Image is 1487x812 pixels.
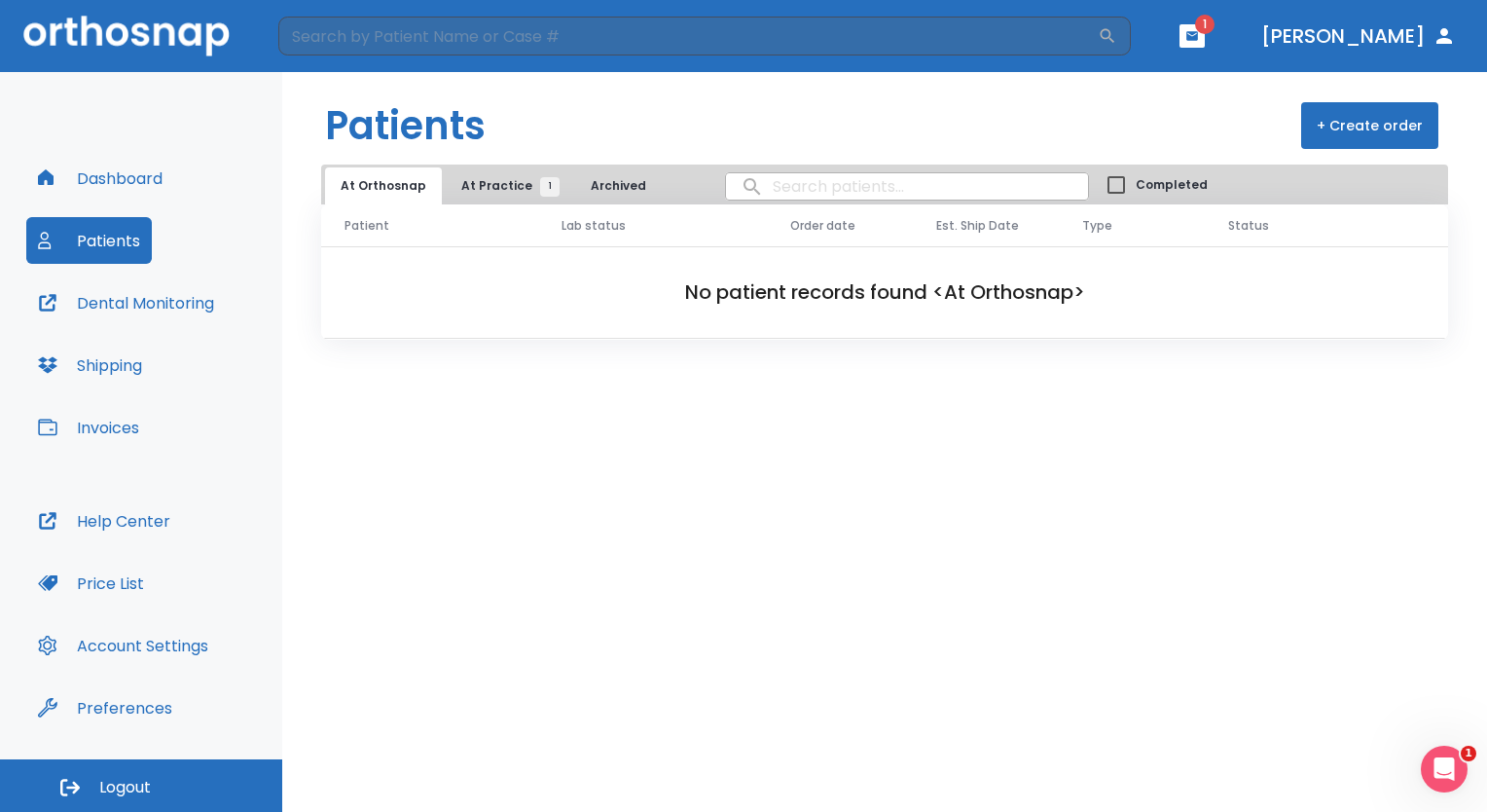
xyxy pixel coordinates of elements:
[26,279,226,326] button: Dental Monitoring
[278,17,1098,55] input: Search by Patient Name or Case #
[26,622,220,669] button: Account Settings
[26,498,182,544] button: Help Center
[26,217,152,264] button: Patients
[1253,18,1464,54] button: [PERSON_NAME]
[1228,217,1269,235] span: Status
[26,560,156,607] button: Price List
[325,167,671,204] div: tabs
[1136,176,1208,194] span: Completed
[569,167,667,204] button: Archived
[936,217,1019,235] span: Est. Ship Date
[562,217,626,235] span: Lab status
[26,155,174,202] button: Dashboard
[1461,746,1476,761] span: 1
[1421,746,1468,793] iframe: Intercom live chat
[99,777,151,798] span: Logout
[1195,15,1215,34] span: 1
[1082,217,1112,235] span: Type
[540,177,560,197] span: 1
[26,342,154,388] button: Shipping
[790,217,855,235] span: Order date
[26,404,151,451] button: Invoices
[726,167,1088,205] input: search
[461,177,550,195] span: At Practice
[23,16,230,55] img: Orthosnap
[325,96,486,155] h1: Patients
[325,167,442,204] button: At Orthosnap
[345,217,389,235] span: Patient
[26,684,184,731] button: Preferences
[352,277,1417,307] h2: No patient records found <At Orthosnap>
[1301,102,1438,149] button: + Create order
